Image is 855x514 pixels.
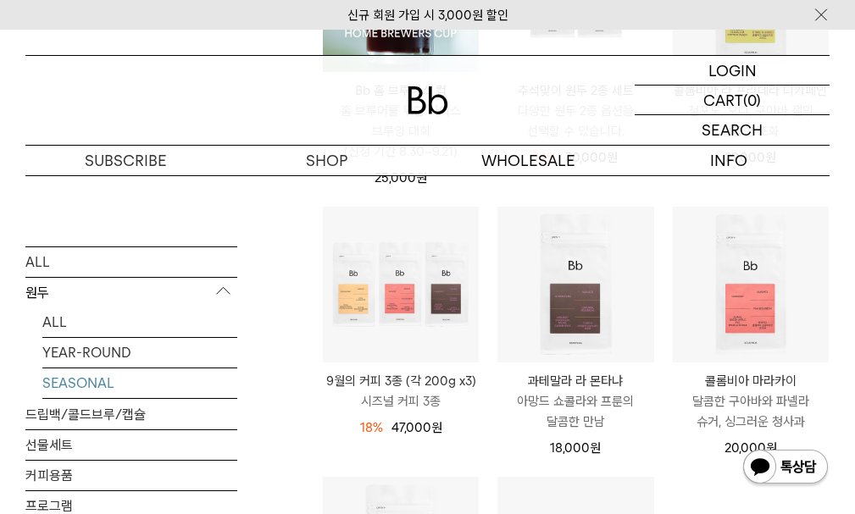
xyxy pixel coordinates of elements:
img: 콜롬비아 마라카이 [673,207,829,362]
a: ALL [42,307,237,336]
p: 과테말라 라 몬타냐 [497,371,653,391]
p: LOGIN [708,56,757,85]
span: 25,000 [375,170,427,185]
span: 20,000 [725,440,777,456]
div: 18% [360,417,383,438]
a: YEAR-ROUND [42,337,237,367]
p: INFO [629,146,830,175]
a: 9월의 커피 3종 (각 200g x3) 시즈널 커피 3종 [323,371,479,412]
p: 9월의 커피 3종 (각 200g x3) [323,371,479,391]
a: 드립백/콜드브루/캡슐 [25,399,237,428]
p: 콜롬비아 마라카이 [673,371,829,391]
img: 9월의 커피 3종 (각 200g x3) [323,207,479,362]
span: 원 [431,420,442,435]
p: 달콤한 구아바와 파넬라 슈거, 싱그러운 청사과 [673,391,829,432]
img: 카카오톡 채널 1:1 채팅 버튼 [741,448,830,489]
span: 원 [416,170,427,185]
a: 콜롬비아 마라카이 달콤한 구아바와 파넬라 슈거, 싱그러운 청사과 [673,371,829,432]
span: 47,000 [391,420,442,435]
span: 원 [766,440,777,456]
a: ALL [25,246,237,276]
a: 커피용품 [25,460,237,489]
a: SHOP [226,146,427,175]
a: 신규 회원 가입 시 3,000원 할인 [347,8,508,23]
p: CART [703,86,743,114]
img: 과테말라 라 몬타냐 [497,207,653,362]
img: 로고 [408,86,448,114]
p: WHOLESALE [428,146,629,175]
span: 18,000 [550,440,601,456]
a: SEASONAL [42,368,237,397]
p: 원두 [25,277,237,307]
p: (0) [743,86,761,114]
p: SEARCH [702,115,763,145]
a: SUBSCRIBE [25,146,226,175]
a: CART (0) [635,86,830,115]
p: 아망드 쇼콜라와 프룬의 달콤한 만남 [497,391,653,432]
a: 과테말라 라 몬타냐 아망드 쇼콜라와 프룬의 달콤한 만남 [497,371,653,432]
p: 시즈널 커피 3종 [323,391,479,412]
a: 선물세트 [25,429,237,459]
a: LOGIN [635,56,830,86]
span: 원 [590,440,601,456]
